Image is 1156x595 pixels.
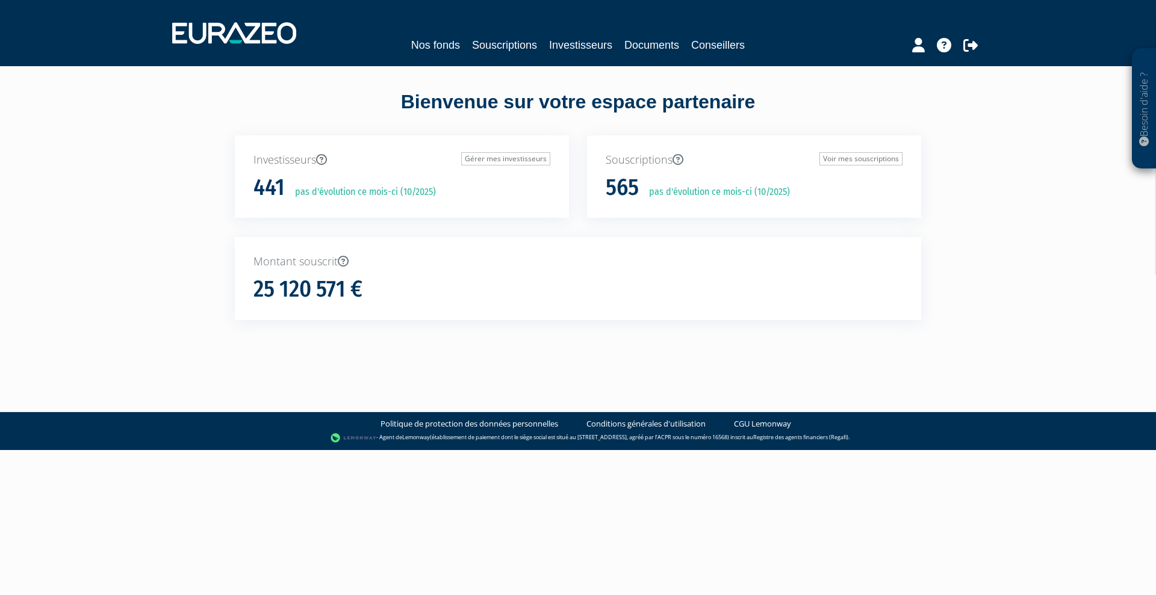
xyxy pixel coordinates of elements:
[172,22,296,44] img: 1732889491-logotype_eurazeo_blanc_rvb.png
[586,418,706,430] a: Conditions générales d'utilisation
[606,152,903,168] p: Souscriptions
[253,152,550,168] p: Investisseurs
[331,432,377,444] img: logo-lemonway.png
[226,88,930,135] div: Bienvenue sur votre espace partenaire
[253,277,362,302] h1: 25 120 571 €
[253,254,903,270] p: Montant souscrit
[381,418,558,430] a: Politique de protection des données personnelles
[641,185,790,199] p: pas d'évolution ce mois-ci (10/2025)
[753,433,848,441] a: Registre des agents financiers (Regafi)
[691,37,745,54] a: Conseillers
[624,37,679,54] a: Documents
[12,432,1144,444] div: - Agent de (établissement de paiement dont le siège social est situé au [STREET_ADDRESS], agréé p...
[287,185,436,199] p: pas d'évolution ce mois-ci (10/2025)
[549,37,612,54] a: Investisseurs
[461,152,550,165] a: Gérer mes investisseurs
[253,175,285,200] h1: 441
[819,152,903,165] a: Voir mes souscriptions
[402,433,430,441] a: Lemonway
[1137,55,1151,163] p: Besoin d'aide ?
[734,418,791,430] a: CGU Lemonway
[606,175,639,200] h1: 565
[472,37,537,54] a: Souscriptions
[411,37,460,54] a: Nos fonds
